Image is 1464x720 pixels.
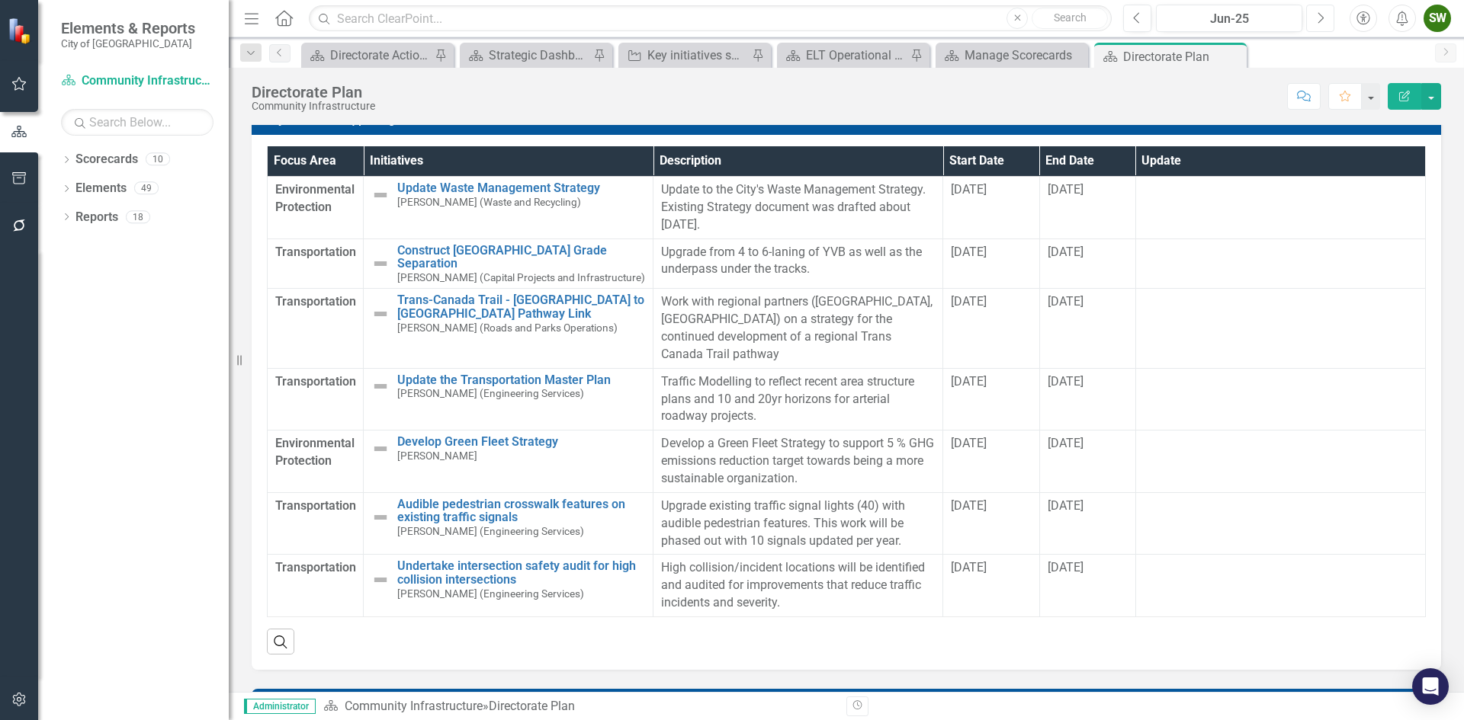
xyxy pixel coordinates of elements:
td: Double-Click to Edit [1039,555,1135,617]
a: Scorecards [75,151,138,168]
div: 10 [146,153,170,166]
div: Directorate Plan [1123,47,1243,66]
span: Transportation [275,498,355,515]
div: Open Intercom Messenger [1412,668,1449,705]
td: Double-Click to Edit [1039,177,1135,239]
span: Transportation [275,373,355,391]
span: [DATE] [1048,294,1084,309]
td: Double-Click to Edit [943,177,1039,239]
td: Double-Click to Edit Right Click for Context Menu [364,177,653,239]
button: Search [1032,8,1108,29]
button: SW [1424,5,1451,32]
span: [DATE] [1048,245,1084,259]
input: Search Below... [61,109,213,136]
td: Double-Click to Edit [653,492,943,555]
td: Double-Click to Edit [1135,492,1425,555]
span: Transportation [275,293,355,311]
span: Traffic Modelling to reflect recent area structure plans and 10 and 20yr horizons for arterial ro... [661,374,914,424]
span: [DATE] [951,182,987,197]
td: Double-Click to Edit Right Click for Context Menu [364,289,653,368]
a: Strategic Dashboard [464,46,589,65]
span: High collision/incident locations will be identified and audited for improvements that reduce tra... [661,560,925,610]
div: Strategic Dashboard [489,46,589,65]
img: Not Defined [371,440,390,458]
div: Manage Scorecards [965,46,1084,65]
div: Directorate Plan [252,84,375,101]
td: Double-Click to Edit [653,289,943,368]
span: Environmental Protection [275,181,355,216]
div: Community Infrastructure [252,101,375,112]
td: Double-Click to Edit [653,555,943,617]
td: Double-Click to Edit [943,492,1039,555]
a: Update Waste Management Strategy [397,181,645,195]
small: [PERSON_NAME] (Waste and Recycling) [397,197,581,208]
small: [PERSON_NAME] (Roads and Parks Operations) [397,322,618,334]
td: Double-Click to Edit Right Click for Context Menu [364,492,653,555]
td: Double-Click to Edit [943,368,1039,430]
td: Double-Click to Edit [653,177,943,239]
a: Community Infrastructure [345,699,483,713]
td: Double-Click to Edit [268,555,364,617]
small: [PERSON_NAME] (Engineering Services) [397,526,584,537]
img: Not Defined [371,305,390,323]
span: [DATE] [951,498,987,513]
td: Double-Click to Edit Right Click for Context Menu [364,555,653,617]
a: Update the Transportation Master Plan [397,373,645,387]
div: ELT Operational Plan [806,46,907,65]
td: Double-Click to Edit [1135,430,1425,493]
td: Double-Click to Edit [268,492,364,555]
span: Administrator [244,699,316,714]
span: [DATE] [951,436,987,450]
td: Double-Click to Edit [268,289,364,368]
span: Environmental Protection [275,435,355,470]
span: [DATE] [1048,436,1084,450]
div: Directorate Plan [489,699,575,713]
img: ClearPoint Strategy [8,18,34,44]
span: Transportation [275,559,355,577]
td: Double-Click to Edit Right Click for Context Menu [364,238,653,289]
a: Undertake intersection safety audit for high collision intersections [397,559,645,586]
span: [DATE] [1048,498,1084,513]
td: Double-Click to Edit [1039,238,1135,289]
td: Double-Click to Edit [268,238,364,289]
span: [DATE] [1048,560,1084,574]
td: Double-Click to Edit [943,238,1039,289]
a: Reports [75,209,118,226]
input: Search ClearPoint... [309,5,1112,32]
td: Double-Click to Edit [1039,289,1135,368]
span: Develop a Green Fleet Strategy to support 5 % GHG emissions reduction target towards being a more... [661,436,934,485]
td: Double-Click to Edit [1135,289,1425,368]
span: [DATE] [951,560,987,574]
img: Not Defined [371,571,390,589]
a: Key initiatives supporting Council's focus areas [622,46,748,65]
td: Double-Click to Edit [268,430,364,493]
td: Double-Click to Edit [943,430,1039,493]
td: Double-Click to Edit [1135,238,1425,289]
span: [DATE] [951,294,987,309]
td: Double-Click to Edit [653,430,943,493]
small: [PERSON_NAME] (Engineering Services) [397,388,584,399]
div: » [323,698,835,715]
span: Elements & Reports [61,19,195,37]
a: Manage Scorecards [939,46,1084,65]
a: Trans-Canada Trail - [GEOGRAPHIC_DATA] to [GEOGRAPHIC_DATA] Pathway Link [397,293,645,320]
td: Double-Click to Edit Right Click for Context Menu [364,368,653,430]
span: [DATE] [1048,374,1084,389]
a: Elements [75,180,127,197]
td: Double-Click to Edit [1039,492,1135,555]
div: Key initiatives supporting Council's focus areas [647,46,748,65]
td: Double-Click to Edit [1135,368,1425,430]
img: Not Defined [371,377,390,395]
small: City of [GEOGRAPHIC_DATA] [61,37,195,50]
a: Construct [GEOGRAPHIC_DATA] Grade Separation [397,244,645,270]
td: Double-Click to Edit [653,368,943,430]
img: Not Defined [371,508,390,526]
img: Not Defined [371,186,390,204]
a: Directorate Action Plan [305,46,431,65]
a: Community Infrastructure [61,72,213,90]
td: Double-Click to Edit [1039,430,1135,493]
div: 49 [134,182,159,195]
td: Double-Click to Edit [268,368,364,430]
td: Double-Click to Edit [1135,555,1425,617]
